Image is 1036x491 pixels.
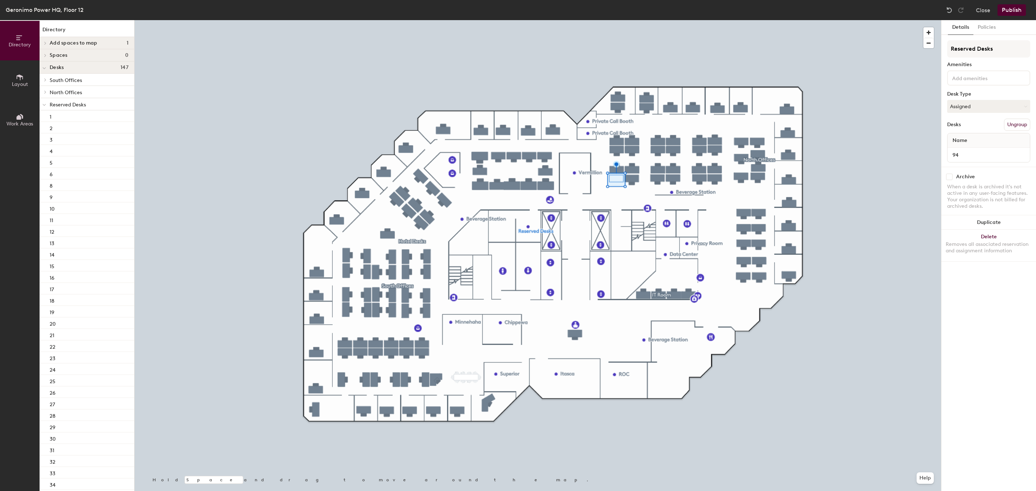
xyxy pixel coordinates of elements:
p: 31 [50,445,54,454]
button: Policies [973,20,1000,35]
p: 18 [50,296,54,304]
input: Unnamed desk [949,150,1028,160]
p: 23 [50,353,55,362]
p: 13 [50,238,54,247]
p: 3 [50,135,53,143]
button: Help [917,472,934,484]
div: Removes all associated reservation and assignment information [946,241,1032,254]
p: 17 [50,284,54,293]
span: Layout [12,81,28,87]
button: Duplicate [941,215,1036,230]
p: 33 [50,468,55,477]
p: 21 [50,330,54,339]
p: 34 [50,480,55,488]
span: Name [949,134,971,147]
p: 11 [50,215,53,224]
p: 10 [50,204,55,212]
div: Desk Type [947,91,1030,97]
p: 24 [50,365,55,373]
p: 30 [50,434,56,442]
img: Undo [946,6,953,14]
button: Close [976,4,990,16]
p: 27 [50,399,55,408]
p: 16 [50,273,54,281]
span: Work Areas [6,121,33,127]
p: 14 [50,250,54,258]
span: Reserved Desks [50,102,86,108]
img: Redo [957,6,964,14]
span: Spaces [50,52,68,58]
p: 29 [50,422,55,431]
p: 26 [50,388,55,396]
p: 32 [50,457,55,465]
div: When a desk is archived it's not active in any user-facing features. Your organization is not bil... [947,184,1030,210]
p: 2 [50,123,53,132]
div: Archive [956,174,975,180]
p: 8 [50,181,53,189]
p: 19 [50,307,54,316]
span: Desks [50,65,64,70]
p: 4 [50,146,53,155]
button: Publish [998,4,1026,16]
p: 6 [50,169,53,178]
div: Geronimo Power HQ, Floor 12 [6,5,83,14]
p: 22 [50,342,55,350]
p: 12 [50,227,54,235]
p: 28 [50,411,55,419]
p: 9 [50,192,53,201]
span: Add spaces to map [50,40,97,46]
div: Desks [947,122,961,128]
span: 147 [121,65,128,70]
button: Assigned [947,100,1030,113]
span: South Offices [50,77,82,83]
span: North Offices [50,90,82,96]
button: DeleteRemoves all associated reservation and assignment information [941,230,1036,261]
p: 25 [50,376,55,385]
input: Add amenities [951,73,1015,82]
div: Amenities [947,62,1030,68]
p: 15 [50,261,54,270]
button: Ungroup [1004,119,1030,131]
span: 0 [125,52,128,58]
p: 1 [50,112,51,120]
span: Directory [9,42,31,48]
button: Details [948,20,973,35]
span: 1 [127,40,128,46]
p: 20 [50,319,56,327]
p: 5 [50,158,53,166]
h1: Directory [40,26,134,37]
